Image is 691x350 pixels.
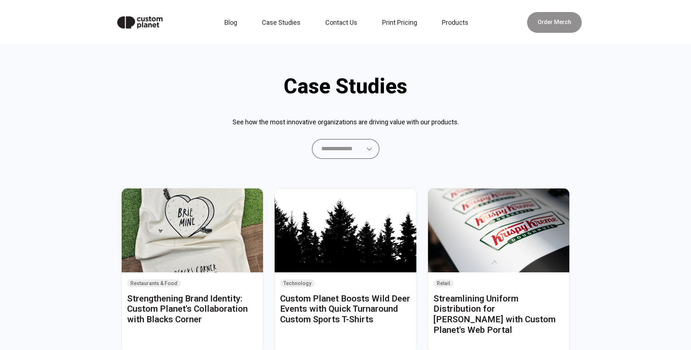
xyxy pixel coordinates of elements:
[655,315,691,350] div: Widget pro chat
[655,315,691,350] iframe: Chat Widget
[258,15,309,31] a: Case Studies
[433,279,454,287] span: Retail
[433,293,564,335] h2: Streamlining Uniform Distribution for [PERSON_NAME] with Custom Planet's Web Portal
[220,15,246,31] a: Blog
[179,15,518,31] nav: Main navigation
[218,74,473,99] h1: Case Studies
[527,12,582,33] a: Order Merch
[110,9,170,36] img: Custom Planet logo in black
[312,139,380,159] select: Select industry
[437,15,477,31] a: Products
[127,293,258,325] h2: Strengthening Brand Identity: Custom Planet's Collaboration with Blacks Corner
[378,15,426,31] a: Print Pricing
[280,293,411,325] h2: Custom Planet Boosts Wild Deer Events with Quick Turnaround Custom Sports T-Shirts
[321,15,366,31] a: Contact Us
[127,279,181,287] span: Restaurants & Food
[280,279,315,287] span: Technology
[206,117,486,127] p: See how the most innovative organizations are driving value with our products.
